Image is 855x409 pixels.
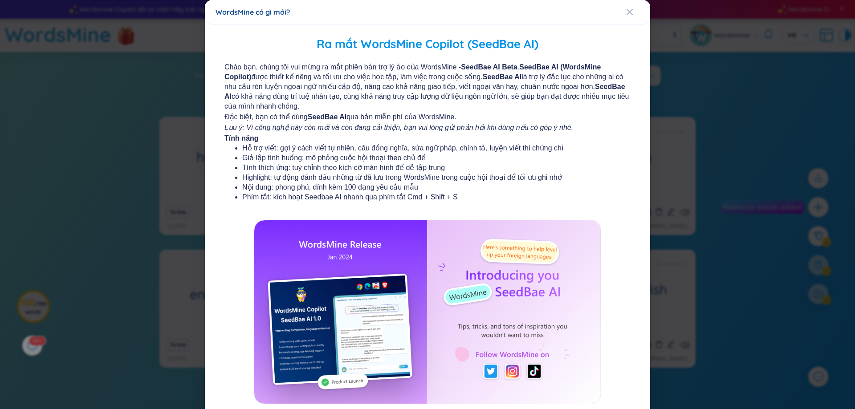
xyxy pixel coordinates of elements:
[224,134,258,142] b: Tính năng
[242,182,613,192] li: Nội dung: phong phú, đính kèm 100 dạng yêu cầu mẫu
[242,163,613,173] li: Tính thích ứng: tuỳ chỉnh theo kích cỡ màn hình để dễ tập trung
[242,153,613,163] li: Giả lập tình huống: mô phỏng cuộc hội thoại theo chủ đề
[242,192,613,202] li: Phím tắt: kích hoạt Seedbae AI nhanh qua phím tắt Cmd + Shift + S
[242,143,613,153] li: Hỗ trợ viết: gợi ý cách viết tự nhiên, câu đồng nghĩa, sửa ngữ pháp, chính tả, luyện viết thi chứ...
[224,112,631,122] span: Đặc biệt, bạn có thể dùng qua bản miễn phí của WordsMine.
[308,113,346,121] b: SeedBae AI
[224,62,631,111] span: Chào bạn, chúng tôi vui mừng ra mắt phiên bản trợ lý ảo của WordsMine - . được thiết kế riêng và ...
[224,124,573,131] i: Lưu ý: Vì công nghệ này còn mới và còn đang cải thiện, bạn vui lòng gửi phản hồi khi dùng nếu có ...
[216,35,639,53] h2: Ra mắt WordsMine Copilot (SeedBae AI)
[224,63,601,81] b: SeedBae AI (WordsMine Copilot)
[461,63,517,71] b: SeedBae AI Beta
[483,73,521,81] b: SeedBae AI
[216,7,639,17] div: WordsMine có gì mới?
[224,83,625,100] b: SeedBae AI
[242,173,613,182] li: Highlight: tự động đánh dấu những từ đã lưu trong WordsMine trong cuộc hội thoại để tối ưu ghi nhớ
